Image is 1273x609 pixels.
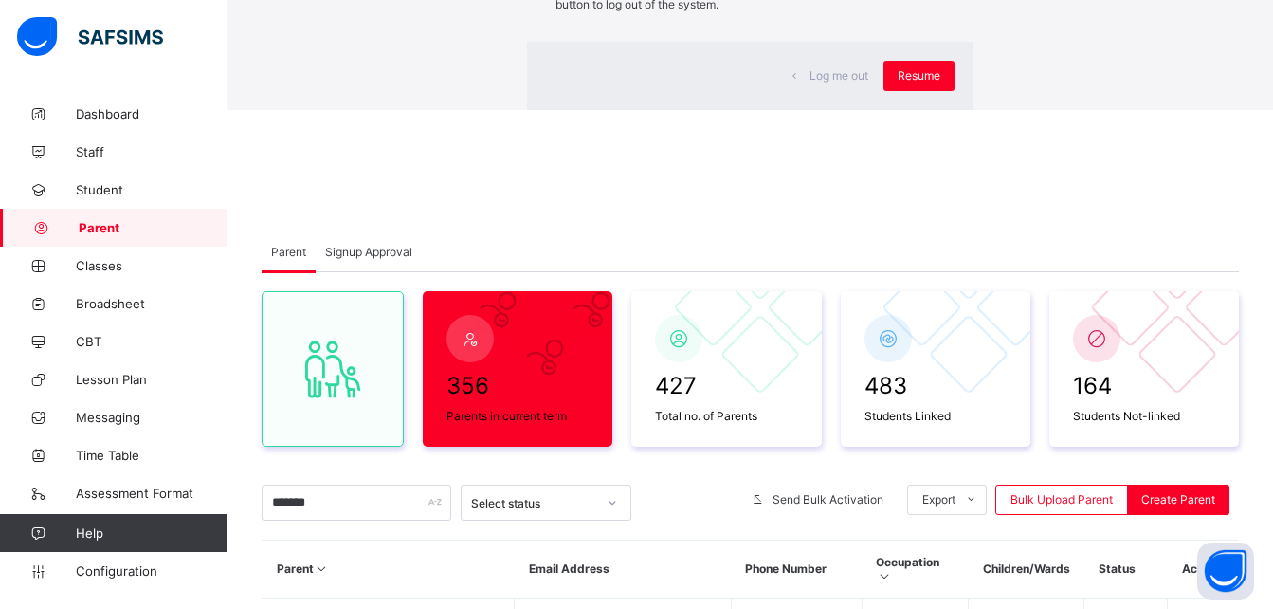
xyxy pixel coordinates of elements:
[655,372,797,399] span: 427
[325,245,412,259] span: Signup Approval
[76,410,227,425] span: Messaging
[79,220,227,235] span: Parent
[76,563,227,579] span: Configuration
[76,182,227,197] span: Student
[809,68,868,83] span: Log me out
[263,541,515,599] th: Parent
[864,372,1007,399] span: 483
[76,448,227,463] span: Time Table
[773,492,883,507] span: Send Bulk Activation
[76,106,227,121] span: Dashboard
[1197,543,1254,600] button: Open asap
[655,409,797,423] span: Total no. of Parents
[76,258,227,273] span: Classes
[271,245,306,259] span: Parent
[898,68,940,83] span: Resume
[76,372,227,387] span: Lesson Plan
[446,409,589,423] span: Parents in current term
[76,296,227,311] span: Broadsheet
[446,372,589,399] span: 356
[876,569,892,583] i: Sort in Ascending Order
[1084,541,1168,599] th: Status
[1073,409,1215,423] span: Students Not-linked
[17,17,163,57] img: safsims
[76,144,227,159] span: Staff
[76,526,227,541] span: Help
[731,541,862,599] th: Phone Number
[862,541,969,599] th: Occupation
[515,541,731,599] th: Email Address
[1073,372,1215,399] span: 164
[314,562,330,576] i: Sort in Ascending Order
[76,486,227,501] span: Assessment Format
[1141,492,1215,507] span: Create Parent
[1168,541,1239,599] th: Actions
[76,334,227,349] span: CBT
[1010,492,1113,507] span: Bulk Upload Parent
[864,409,1007,423] span: Students Linked
[471,495,596,509] div: Select status
[969,541,1084,599] th: Children/Wards
[922,492,955,507] span: Export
